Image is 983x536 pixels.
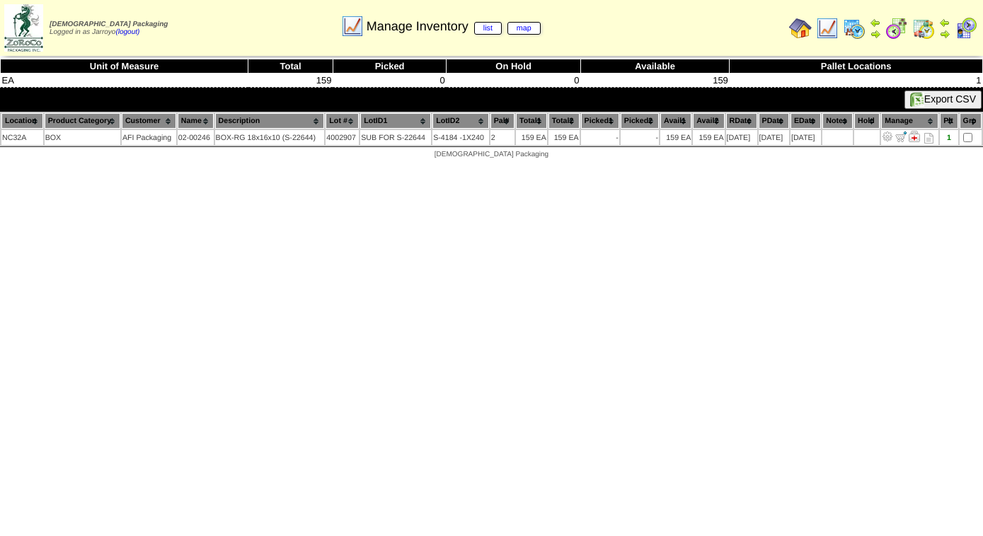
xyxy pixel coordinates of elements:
th: Pal# [490,113,515,129]
img: home.gif [789,17,812,40]
button: Export CSV [904,91,982,109]
span: [DEMOGRAPHIC_DATA] Packaging [50,21,168,28]
th: On Hold [447,59,581,74]
a: (logout) [115,28,139,36]
td: S-4184 -1X240 [432,130,488,145]
th: Manage [881,113,938,129]
img: Move [895,131,907,142]
th: RDate [726,113,757,129]
img: arrowleft.gif [870,17,881,28]
td: [DATE] [791,130,821,145]
th: LotID1 [360,113,431,129]
th: Avail1 [660,113,691,129]
th: Product Category [45,113,120,129]
span: [DEMOGRAPHIC_DATA] Packaging [435,151,548,158]
th: Pallet Locations [730,59,983,74]
th: Plt [940,113,958,129]
td: [DATE] [726,130,757,145]
th: Hold [854,113,880,129]
th: Unit of Measure [1,59,248,74]
td: - [581,130,619,145]
td: EA [1,74,248,88]
td: SUB FOR S-22644 [360,130,431,145]
td: BOX [45,130,120,145]
th: Picked1 [581,113,619,129]
img: calendarcustomer.gif [955,17,977,40]
td: 2 [490,130,515,145]
td: 159 EA [660,130,691,145]
td: 159 [248,74,333,88]
img: line_graph.gif [816,17,839,40]
th: Name [178,113,214,129]
th: Total1 [516,113,547,129]
img: zoroco-logo-small.webp [4,4,43,52]
td: - [621,130,659,145]
td: 0 [447,74,581,88]
th: LotID2 [432,113,488,129]
div: 1 [941,134,957,142]
img: Adjust [882,131,893,142]
img: line_graph.gif [341,15,364,37]
img: arrowright.gif [939,28,950,40]
img: Manage Hold [909,131,920,142]
td: 159 EA [548,130,580,145]
img: arrowright.gif [870,28,881,40]
td: BOX-RG 18x16x10 (S-22644) [215,130,325,145]
td: 02-00246 [178,130,214,145]
td: AFI Packaging [122,130,176,145]
span: Logged in as Jarroyo [50,21,168,36]
th: Picked2 [621,113,659,129]
th: Location [1,113,43,129]
td: NC32A [1,130,43,145]
img: calendarinout.gif [912,17,935,40]
th: Picked [333,59,446,74]
a: map [507,22,541,35]
td: 159 EA [516,130,547,145]
td: 0 [333,74,446,88]
img: calendarprod.gif [843,17,866,40]
span: Manage Inventory [367,19,541,34]
img: excel.gif [910,93,924,107]
td: 1 [730,74,983,88]
td: 4002907 [326,130,359,145]
th: EDate [791,113,821,129]
img: arrowleft.gif [939,17,950,28]
a: list [474,22,502,35]
td: 159 EA [693,130,724,145]
th: Available [580,59,729,74]
th: Grp [960,113,982,129]
th: Avail2 [693,113,724,129]
th: Notes [822,113,853,129]
th: Total2 [548,113,580,129]
img: calendarblend.gif [885,17,908,40]
th: Total [248,59,333,74]
td: 159 [580,74,729,88]
i: Note [924,133,933,144]
td: [DATE] [759,130,789,145]
th: Description [215,113,325,129]
th: Lot # [326,113,359,129]
th: PDate [759,113,789,129]
th: Customer [122,113,176,129]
